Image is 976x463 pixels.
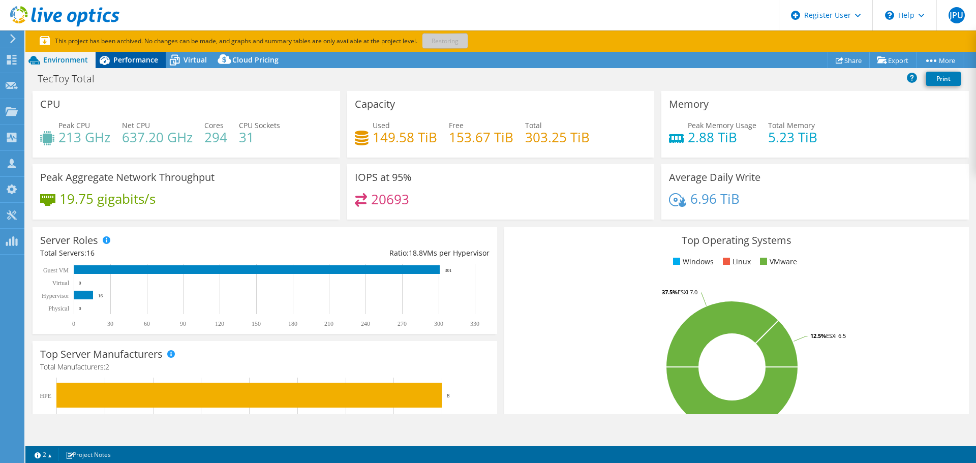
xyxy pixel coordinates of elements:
div: Ratio: VMs per Hypervisor [265,248,490,259]
tspan: ESXi 6.5 [826,332,846,339]
h4: 20693 [371,194,409,205]
h3: Memory [669,99,709,110]
text: 180 [288,320,297,327]
h4: 31 [239,132,280,143]
span: Net CPU [122,120,150,130]
div: Total Servers: [40,248,265,259]
span: 16 [86,248,95,258]
span: Total [525,120,542,130]
h4: Total Manufacturers: [40,361,490,373]
h4: 6.96 TiB [690,193,740,204]
h4: 303.25 TiB [525,132,590,143]
tspan: 12.5% [810,332,826,339]
li: VMware [757,256,797,267]
a: Project Notes [58,448,118,461]
h3: Top Operating Systems [512,235,961,246]
span: Peak CPU [58,120,90,130]
h4: 149.58 TiB [373,132,437,143]
a: More [916,52,963,68]
h3: Peak Aggregate Network Throughput [40,172,215,183]
span: 2 [105,362,109,372]
text: HPE [40,392,51,399]
h4: 2.88 TiB [688,132,756,143]
span: JPU [949,7,965,23]
a: Export [869,52,917,68]
span: Peak Memory Usage [688,120,756,130]
text: 0 [79,281,81,286]
span: Cores [204,120,224,130]
text: 16 [98,293,103,298]
h4: 153.67 TiB [449,132,513,143]
text: 210 [324,320,333,327]
p: This project has been archived. No changes can be made, and graphs and summary tables are only av... [40,36,538,47]
text: 120 [215,320,224,327]
span: Total Memory [768,120,815,130]
h4: 294 [204,132,227,143]
span: Free [449,120,464,130]
text: Physical [48,305,69,312]
a: Share [828,52,870,68]
svg: \n [885,11,894,20]
text: 8 [447,392,450,398]
text: 0 [79,306,81,311]
span: Virtual [184,55,207,65]
li: Windows [670,256,714,267]
text: Virtual [52,280,70,287]
span: Environment [43,55,88,65]
h4: 637.20 GHz [122,132,193,143]
h3: IOPS at 95% [355,172,412,183]
text: 90 [180,320,186,327]
h3: CPU [40,99,60,110]
tspan: ESXi 7.0 [678,288,697,296]
text: 301 [445,268,452,273]
text: 150 [252,320,261,327]
h3: Capacity [355,99,395,110]
span: CPU Sockets [239,120,280,130]
text: Hypervisor [42,292,69,299]
text: 0 [72,320,75,327]
h3: Average Daily Write [669,172,760,183]
span: Cloud Pricing [232,55,279,65]
text: 300 [434,320,443,327]
h1: TecToy Total [33,73,110,84]
span: Performance [113,55,158,65]
span: 18.8 [409,248,423,258]
a: Print [926,72,961,86]
text: 240 [361,320,370,327]
a: 2 [27,448,59,461]
span: Used [373,120,390,130]
text: Guest VM [43,267,69,274]
tspan: 37.5% [662,288,678,296]
h4: 19.75 gigabits/s [59,193,156,204]
text: 30 [107,320,113,327]
text: 60 [144,320,150,327]
h3: Top Server Manufacturers [40,349,163,360]
li: Linux [720,256,751,267]
text: 330 [470,320,479,327]
h4: 5.23 TiB [768,132,817,143]
h3: Server Roles [40,235,98,246]
h4: 213 GHz [58,132,110,143]
text: 270 [398,320,407,327]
